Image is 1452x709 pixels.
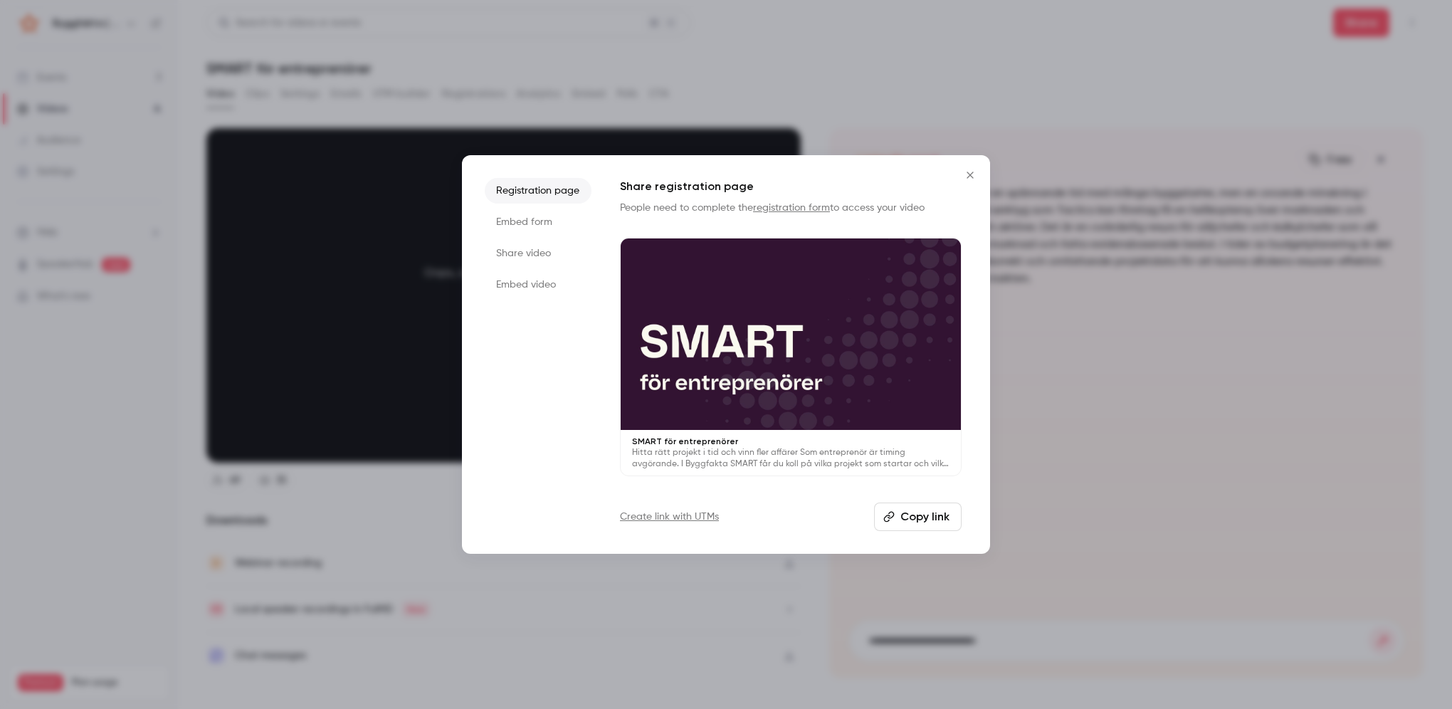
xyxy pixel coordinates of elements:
li: Embed form [485,209,591,235]
li: Registration page [485,178,591,204]
a: SMART för entreprenörerHitta rätt projekt i tid och vinn fler affärer Som entreprenör är timing a... [620,238,962,476]
li: Share video [485,241,591,266]
li: Embed video [485,272,591,298]
button: Close [956,161,984,189]
p: Hitta rätt projekt i tid och vinn fler affärer Som entreprenör är timing avgörande. I Byggfakta S... [632,447,949,470]
p: SMART för entreprenörer [632,436,949,447]
h1: Share registration page [620,178,962,195]
button: Copy link [874,503,962,531]
p: People need to complete the to access your video [620,201,962,215]
a: Create link with UTMs [620,510,719,524]
a: registration form [753,203,830,213]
